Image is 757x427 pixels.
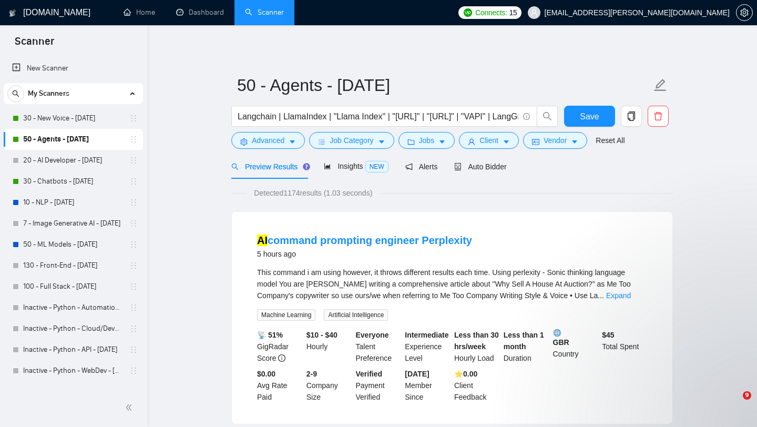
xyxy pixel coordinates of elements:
[354,329,403,364] div: Talent Preference
[532,138,539,146] span: idcard
[231,162,307,171] span: Preview Results
[405,163,413,170] span: notification
[302,162,311,171] div: Tooltip anchor
[23,297,123,318] a: Inactive - Python - Automation - [DATE]
[544,135,567,146] span: Vendor
[4,58,143,79] li: New Scanner
[129,261,138,270] span: holder
[129,303,138,312] span: holder
[304,368,354,403] div: Company Size
[247,187,380,199] span: Detected 1174 results (1.03 seconds)
[479,135,498,146] span: Client
[257,235,268,246] mark: AI
[231,163,239,170] span: search
[176,8,224,17] a: dashboardDashboard
[468,138,475,146] span: user
[452,329,502,364] div: Hourly Load
[523,132,587,149] button: idcardVendorcaret-down
[419,135,435,146] span: Jobs
[405,370,429,378] b: [DATE]
[23,129,123,150] a: 50 - Agents - [DATE]
[23,171,123,192] a: 30 - Chatbots - [DATE]
[743,391,751,400] span: 9
[475,7,507,18] span: Connects:
[231,132,305,149] button: settingAdvancedcaret-down
[23,339,123,360] a: Inactive - Python - API - [DATE]
[502,329,551,364] div: Duration
[23,255,123,276] a: 130 - Front-End - [DATE]
[324,162,388,170] span: Insights
[125,402,136,413] span: double-left
[736,8,753,17] a: setting
[129,388,138,396] span: holder
[454,331,499,351] b: Less than 30 hrs/week
[648,111,668,121] span: delete
[6,34,63,56] span: Scanner
[721,391,746,416] iframe: Intercom live chat
[318,138,325,146] span: bars
[571,138,578,146] span: caret-down
[129,177,138,186] span: holder
[454,163,462,170] span: robot
[23,360,123,381] a: Inactive - Python - WebDev - [DATE]
[257,235,472,246] a: AIcommand prompting engineer Perplexity
[306,331,337,339] b: $10 - $40
[621,106,642,127] button: copy
[537,106,558,127] button: search
[23,192,123,213] a: 10 - NLP - [DATE]
[255,368,304,403] div: Avg Rate Paid
[129,219,138,228] span: holder
[129,367,138,375] span: holder
[129,345,138,354] span: holder
[252,135,284,146] span: Advanced
[129,135,138,144] span: holder
[324,309,388,321] span: Artificial Intelligence
[454,370,477,378] b: ⭐️ 0.00
[23,234,123,255] a: 50 - ML Models - [DATE]
[621,111,641,121] span: copy
[356,370,383,378] b: Verified
[530,9,538,16] span: user
[459,132,519,149] button: userClientcaret-down
[238,110,518,123] input: Search Freelance Jobs...
[7,85,24,102] button: search
[596,135,625,146] a: Reset All
[23,318,123,339] a: Inactive - Python - Cloud/DevOps - [DATE]
[403,368,452,403] div: Member Since
[405,331,448,339] b: Intermediate
[23,108,123,129] a: 30 - New Voice - [DATE]
[240,138,248,146] span: setting
[454,162,506,171] span: Auto Bidder
[365,161,388,172] span: NEW
[129,282,138,291] span: holder
[306,370,317,378] b: 2-9
[23,213,123,234] a: 7 - Image Generative AI - [DATE]
[509,7,517,18] span: 15
[129,156,138,165] span: holder
[354,368,403,403] div: Payment Verified
[255,329,304,364] div: GigRadar Score
[9,5,16,22] img: logo
[598,291,604,300] span: ...
[405,162,438,171] span: Alerts
[438,138,446,146] span: caret-down
[653,78,667,92] span: edit
[23,381,123,402] a: 21 - Design - Healthcare - [DATE]
[564,106,615,127] button: Save
[648,106,669,127] button: delete
[503,138,510,146] span: caret-down
[237,72,651,98] input: Scanner name...
[124,8,155,17] a: homeHome
[129,114,138,123] span: holder
[606,291,631,300] a: Expand
[129,240,138,249] span: holder
[452,368,502,403] div: Client Feedback
[257,331,283,339] b: 📡 51%
[324,162,331,170] span: area-chart
[23,150,123,171] a: 20 - AI Developer - [DATE]
[12,58,135,79] a: New Scanner
[8,90,24,97] span: search
[403,329,452,364] div: Experience Level
[23,276,123,297] a: 100 - Full Stack - [DATE]
[378,138,385,146] span: caret-down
